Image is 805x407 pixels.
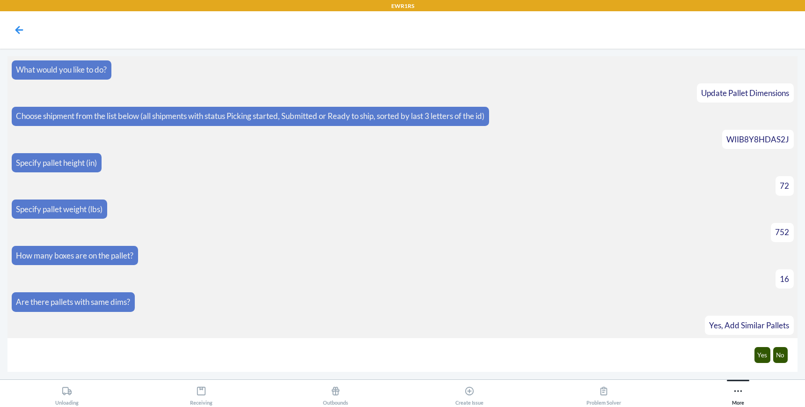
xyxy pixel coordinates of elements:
p: Specify pallet height (in) [16,157,97,169]
span: 752 [775,227,789,237]
button: Receiving [134,380,269,406]
div: More [732,382,744,406]
div: Unloading [55,382,79,406]
button: Outbounds [268,380,402,406]
span: 16 [780,274,789,284]
p: Specify pallet weight (lbs) [16,203,102,215]
div: Create Issue [455,382,483,406]
button: Yes [754,347,771,363]
span: 72 [780,181,789,191]
span: WIIB8Y8HDAS2J [726,134,789,144]
p: EWR1RS [391,2,414,10]
button: More [671,380,805,406]
button: No [773,347,788,363]
button: Create Issue [402,380,537,406]
p: What would you like to do? [16,64,107,76]
button: Problem Solver [537,380,671,406]
span: Yes, Add Similar Pallets [709,320,789,330]
p: How many boxes are on the pallet? [16,250,133,262]
div: Outbounds [323,382,348,406]
p: Choose shipment from the list below (all shipments with status Picking started, Submitted or Read... [16,110,484,122]
div: Problem Solver [586,382,621,406]
span: Update Pallet Dimensions [701,88,789,98]
div: Receiving [190,382,212,406]
p: Are there pallets with same dims? [16,296,130,308]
